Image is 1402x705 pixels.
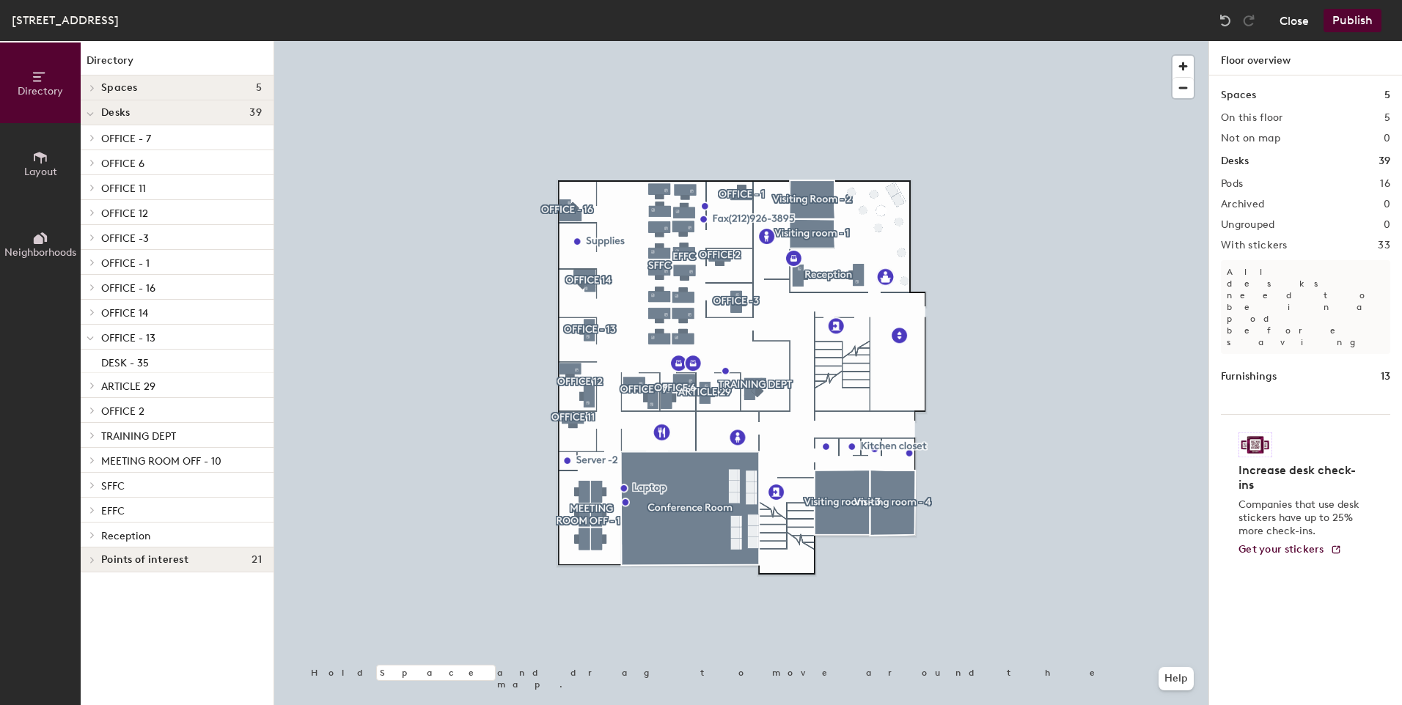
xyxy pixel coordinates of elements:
p: All desks need to be in a pod before saving [1221,260,1390,354]
span: TRAINING DEPT [101,430,176,443]
span: OFFICE - 13 [101,332,155,344]
h1: Furnishings [1221,369,1277,385]
h1: Desks [1221,153,1249,169]
span: ARTICLE 29 [101,380,155,393]
span: 39 [249,107,262,119]
span: MEETING ROOM OFF - 10 [101,455,221,468]
h4: Increase desk check-ins [1238,463,1364,492]
img: Undo [1218,13,1233,28]
h2: Archived [1221,199,1264,210]
h2: On this floor [1221,112,1283,124]
img: Sticker logo [1238,432,1272,457]
h2: 33 [1378,240,1390,251]
span: SFFC [101,480,125,492]
span: Layout [24,166,57,178]
h2: Pods [1221,178,1243,190]
a: Get your stickers [1238,544,1342,556]
span: OFFICE - 16 [101,282,155,295]
h2: Ungrouped [1221,219,1275,231]
h2: 5 [1384,112,1390,124]
h2: 0 [1384,219,1390,231]
h2: 0 [1384,133,1390,144]
span: Desks [101,107,130,119]
h1: Floor overview [1209,41,1402,75]
span: OFFICE 14 [101,307,148,320]
span: 21 [252,554,262,566]
span: Directory [18,85,63,97]
h1: Directory [81,53,274,75]
span: OFFICE - 1 [101,257,150,270]
img: Redo [1241,13,1256,28]
span: EFFC [101,505,125,517]
div: [STREET_ADDRESS] [12,11,119,29]
span: Get your stickers [1238,543,1324,555]
h2: With stickers [1221,240,1288,251]
span: Reception [101,530,150,542]
span: OFFICE 12 [101,207,148,220]
span: OFFICE -3 [101,232,149,245]
span: Points of interest [101,554,188,566]
span: OFFICE 6 [101,158,144,170]
p: DESK - 35 [101,352,149,369]
h2: Not on map [1221,133,1280,144]
h1: 5 [1384,87,1390,103]
span: OFFICE - 7 [101,133,151,145]
button: Close [1280,9,1309,32]
h2: 16 [1380,178,1390,190]
p: Companies that use desk stickers have up to 25% more check-ins. [1238,498,1364,538]
h1: Spaces [1221,87,1256,103]
span: OFFICE 2 [101,405,144,418]
span: 5 [256,82,262,94]
button: Publish [1324,9,1381,32]
h1: 13 [1381,369,1390,385]
span: Spaces [101,82,138,94]
h1: 39 [1379,153,1390,169]
button: Help [1159,667,1194,690]
span: Neighborhoods [4,246,76,259]
span: OFFICE 11 [101,182,146,195]
h2: 0 [1384,199,1390,210]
